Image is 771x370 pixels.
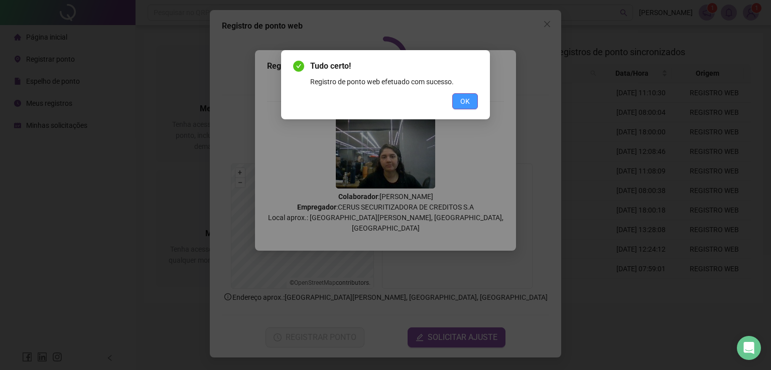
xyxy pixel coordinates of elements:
span: OK [460,96,470,107]
div: Registro de ponto web efetuado com sucesso. [310,76,478,87]
span: check-circle [293,61,304,72]
span: Tudo certo! [310,60,478,72]
div: Open Intercom Messenger [737,336,761,360]
button: OK [452,93,478,109]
